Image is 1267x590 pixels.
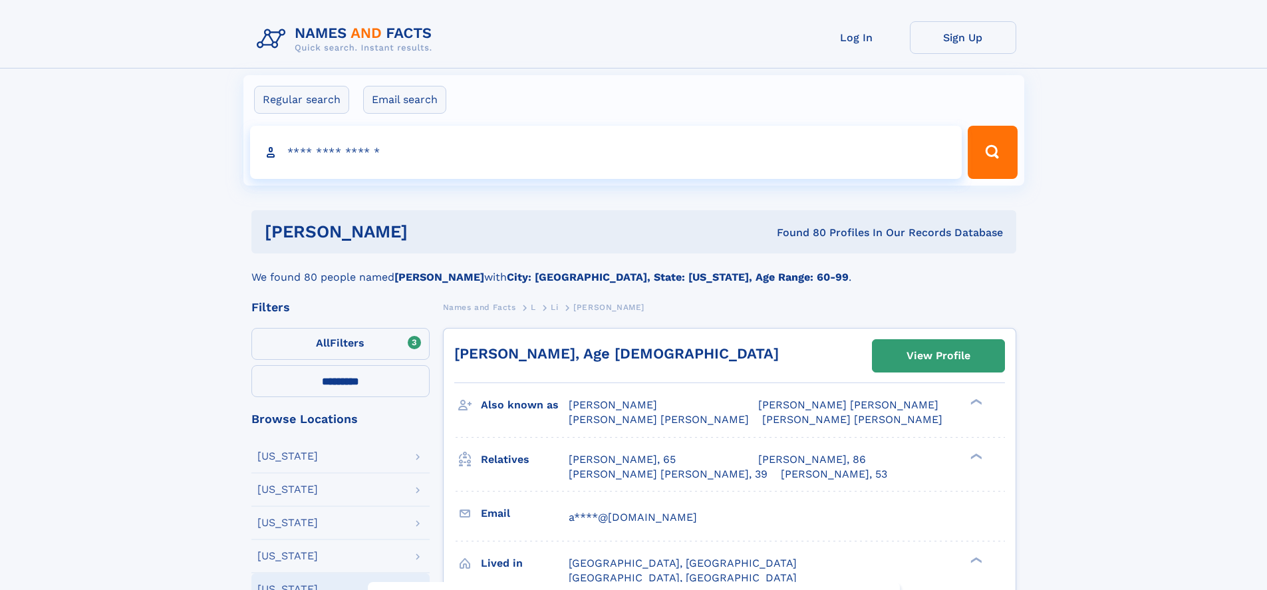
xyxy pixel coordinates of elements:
[907,341,970,371] div: View Profile
[481,394,569,416] h3: Also known as
[481,502,569,525] h3: Email
[257,484,318,495] div: [US_STATE]
[251,328,430,360] label: Filters
[257,517,318,528] div: [US_STATE]
[363,86,446,114] label: Email search
[251,413,430,425] div: Browse Locations
[758,452,866,467] a: [PERSON_NAME], 86
[250,126,962,179] input: search input
[967,398,983,406] div: ❯
[265,223,593,240] h1: [PERSON_NAME]
[251,21,443,57] img: Logo Names and Facts
[251,301,430,313] div: Filters
[781,467,887,482] a: [PERSON_NAME], 53
[762,413,942,426] span: [PERSON_NAME] [PERSON_NAME]
[569,452,676,467] a: [PERSON_NAME], 65
[569,467,768,482] a: [PERSON_NAME] [PERSON_NAME], 39
[251,253,1016,285] div: We found 80 people named with .
[592,225,1003,240] div: Found 80 Profiles In Our Records Database
[569,571,797,584] span: [GEOGRAPHIC_DATA], [GEOGRAPHIC_DATA]
[454,345,779,362] a: [PERSON_NAME], Age [DEMOGRAPHIC_DATA]
[910,21,1016,54] a: Sign Up
[254,86,349,114] label: Regular search
[873,340,1004,372] a: View Profile
[569,398,657,411] span: [PERSON_NAME]
[394,271,484,283] b: [PERSON_NAME]
[758,398,938,411] span: [PERSON_NAME] [PERSON_NAME]
[573,303,644,312] span: [PERSON_NAME]
[531,303,536,312] span: L
[443,299,516,315] a: Names and Facts
[481,448,569,471] h3: Relatives
[569,413,749,426] span: [PERSON_NAME] [PERSON_NAME]
[968,126,1017,179] button: Search Button
[551,303,558,312] span: Li
[531,299,536,315] a: L
[316,337,330,349] span: All
[967,452,983,460] div: ❯
[257,551,318,561] div: [US_STATE]
[257,451,318,462] div: [US_STATE]
[967,555,983,564] div: ❯
[803,21,910,54] a: Log In
[551,299,558,315] a: Li
[569,557,797,569] span: [GEOGRAPHIC_DATA], [GEOGRAPHIC_DATA]
[507,271,849,283] b: City: [GEOGRAPHIC_DATA], State: [US_STATE], Age Range: 60-99
[481,552,569,575] h3: Lived in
